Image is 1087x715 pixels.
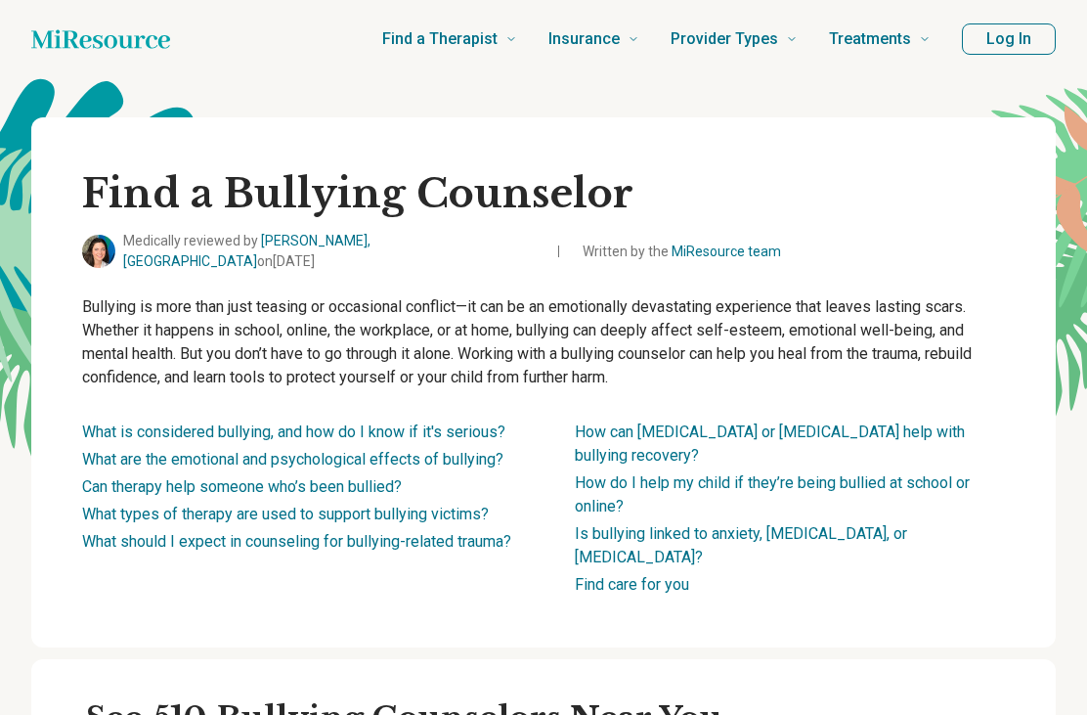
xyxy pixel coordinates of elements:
[82,532,511,551] a: What should I expect in counseling for bullying-related trauma?
[962,23,1056,55] button: Log In
[548,25,620,53] span: Insurance
[382,25,498,53] span: Find a Therapist
[583,242,781,262] span: Written by the
[671,25,778,53] span: Provider Types
[82,295,1005,389] p: Bullying is more than just teasing or occasional conflict—it can be an emotionally devastating ex...
[82,505,489,523] a: What types of therapy are used to support bullying victims?
[575,423,965,465] a: How can [MEDICAL_DATA] or [MEDICAL_DATA] help with bullying recovery?
[82,477,402,496] a: Can therapy help someone who’s been bullied?
[31,20,170,59] a: Home page
[575,473,970,515] a: How do I help my child if they’re being bullied at school or online?
[82,168,1005,219] h1: Find a Bullying Counselor
[123,231,539,272] span: Medically reviewed by
[575,575,689,594] a: Find care for you
[82,450,503,469] a: What are the emotional and psychological effects of bullying?
[672,244,781,259] a: MiResource team
[82,423,505,441] a: What is considered bullying, and how do I know if it's serious?
[257,253,315,269] span: on [DATE]
[829,25,911,53] span: Treatments
[575,524,907,566] a: Is bullying linked to anxiety, [MEDICAL_DATA], or [MEDICAL_DATA]?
